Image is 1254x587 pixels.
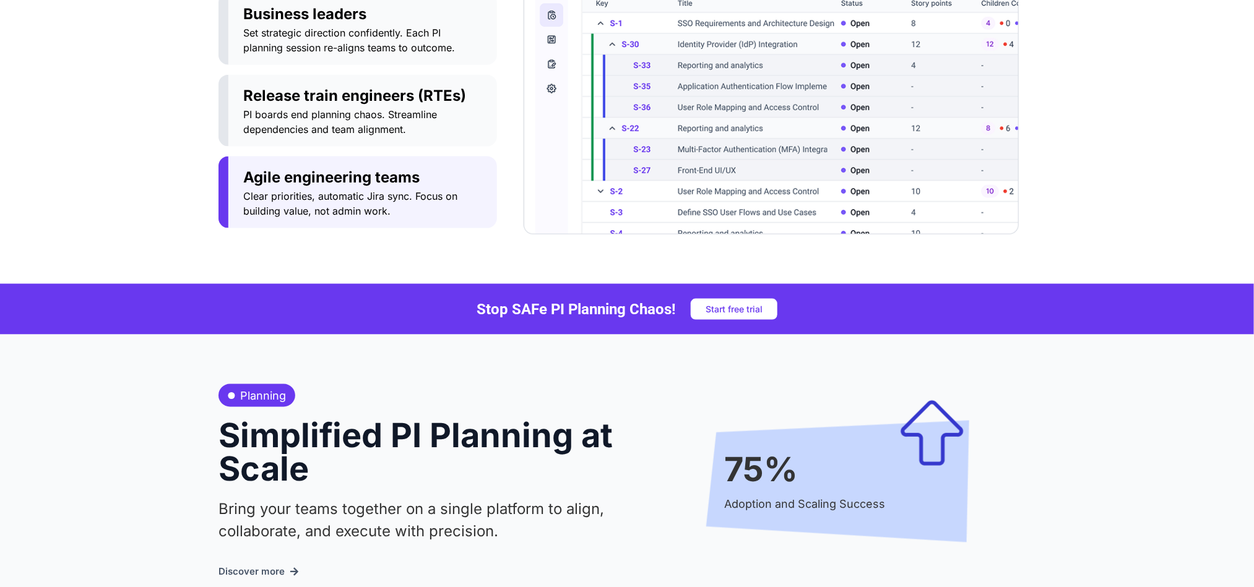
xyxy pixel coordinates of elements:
p: Bring your teams together on a single platform to align, collaborate, and execute with precision. [218,499,615,543]
span: Start free trial [706,305,763,314]
p: Adoption and Scaling Success [725,499,957,510]
span: Business leaders [243,3,482,25]
span: Planning [237,387,286,404]
span: PI boards end planning chaos. Streamline dependencies and team alignment. [243,107,482,137]
h4: Stop SAFe PI Planning Chaos! [477,302,676,317]
span: Set strategic direction confidently. Each PI planning session re-aligns teams to outcome. [243,25,482,55]
span: Discover more [218,567,285,576]
a: Discover more [218,567,299,576]
span: Clear priorities, automatic Jira sync. Focus on building value, not admin work. [243,189,482,218]
h2: Simplified PI Planning at Scale [218,419,615,486]
iframe: Chat Widget [1192,528,1254,587]
h2: 75% [725,453,957,487]
a: Start free trial [691,299,777,320]
span: Agile engineering teams [243,166,482,189]
span: Release train engineers (RTEs) [243,85,482,107]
